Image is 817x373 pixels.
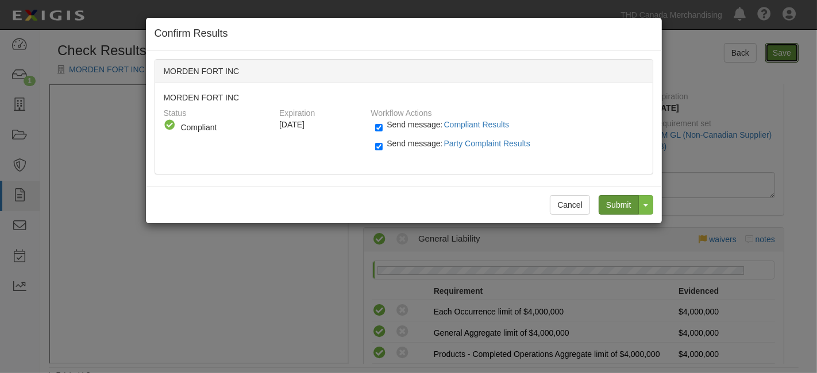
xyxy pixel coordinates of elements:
span: Send message: [387,120,514,129]
label: Workflow Actions [371,103,431,119]
button: Cancel [550,195,590,215]
i: Compliant [164,119,176,131]
button: Send message: [443,117,514,132]
input: Send message:Party Complaint Results [375,140,383,153]
h4: Confirm Results [155,26,653,41]
div: MORDEN FORT INC [155,60,653,83]
label: Expiration [279,103,315,119]
span: Send message: [387,139,534,148]
input: Send message:Compliant Results [375,121,383,134]
div: MORDEN FORT INC [155,83,653,174]
span: Party Complaint Results [444,139,530,148]
div: Compliant [181,122,267,133]
div: [DATE] [279,119,362,130]
button: Send message: [443,136,535,151]
label: Status [164,103,187,119]
span: Compliant Results [444,120,510,129]
input: Submit [599,195,639,215]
